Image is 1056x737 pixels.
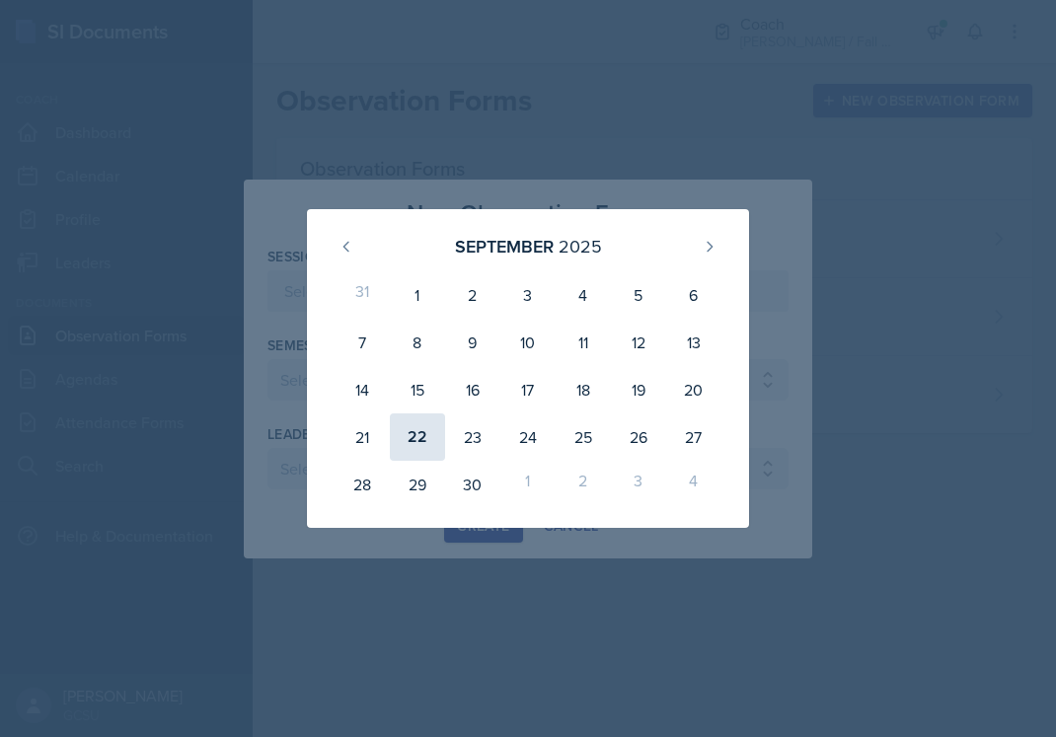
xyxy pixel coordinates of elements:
[335,413,390,461] div: 21
[445,366,500,413] div: 16
[611,413,666,461] div: 26
[335,319,390,366] div: 7
[500,413,556,461] div: 24
[611,366,666,413] div: 19
[390,461,445,508] div: 29
[390,271,445,319] div: 1
[559,233,602,259] div: 2025
[445,319,500,366] div: 9
[445,413,500,461] div: 23
[556,271,611,319] div: 4
[500,366,556,413] div: 17
[390,319,445,366] div: 8
[666,271,721,319] div: 6
[611,271,666,319] div: 5
[445,271,500,319] div: 2
[500,271,556,319] div: 3
[666,413,721,461] div: 27
[500,319,556,366] div: 10
[556,461,611,508] div: 2
[666,461,721,508] div: 4
[611,319,666,366] div: 12
[390,366,445,413] div: 15
[335,366,390,413] div: 14
[556,366,611,413] div: 18
[455,233,554,259] div: September
[335,271,390,319] div: 31
[390,413,445,461] div: 22
[556,319,611,366] div: 11
[556,413,611,461] div: 25
[666,319,721,366] div: 13
[666,366,721,413] div: 20
[500,461,556,508] div: 1
[445,461,500,508] div: 30
[335,461,390,508] div: 28
[611,461,666,508] div: 3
